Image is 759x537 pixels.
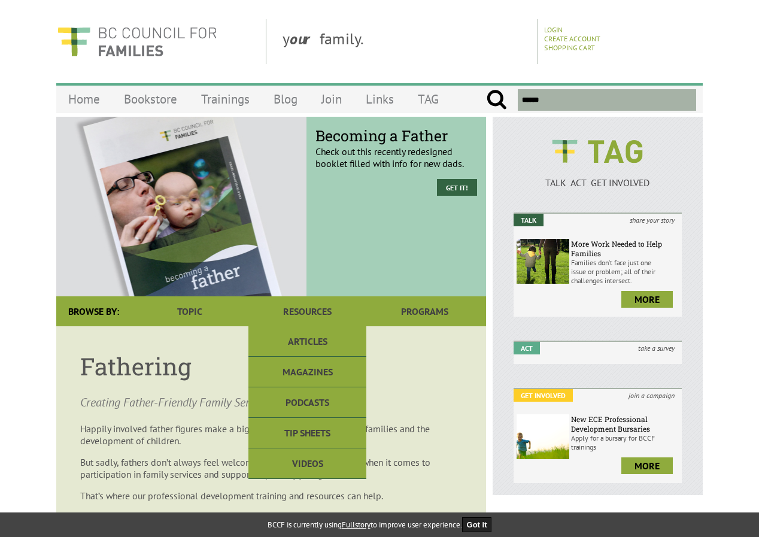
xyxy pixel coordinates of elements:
em: Act [514,342,540,354]
i: join a campaign [621,389,682,402]
h6: New ECE Professional Development Bursaries [571,414,679,433]
a: Trainings [189,85,262,113]
a: Home [56,85,112,113]
a: more [621,291,673,308]
strong: our [290,29,320,48]
a: Login [544,25,563,34]
a: Resources [248,296,366,326]
p: That’s where our professional development training and resources can help. [80,490,462,502]
button: Got it [462,517,492,532]
a: Fullstory [342,520,371,530]
p: Apply for a bursary for BCCF trainings [571,433,679,451]
img: BCCF's TAG Logo [544,129,651,174]
div: y family. [273,19,538,64]
p: Families don’t face just one issue or problem; all of their challenges intersect. [571,258,679,285]
a: more [621,457,673,474]
a: Blog [262,85,309,113]
a: Topic [131,296,248,326]
i: share your story [623,214,682,226]
img: BC Council for FAMILIES [56,19,218,64]
a: Links [354,85,406,113]
a: TALK ACT GET INVOLVED [514,165,682,189]
h6: More Work Needed to Help Families [571,239,679,258]
p: Happily involved father figures make a big difference in the strength of families and the develop... [80,423,462,447]
input: Submit [486,89,507,111]
a: Join [309,85,354,113]
p: TALK ACT GET INVOLVED [514,177,682,189]
a: Podcasts [248,387,366,418]
a: Programs [366,296,484,326]
a: Shopping Cart [544,43,595,52]
i: take a survey [631,342,682,354]
a: Videos [248,448,366,479]
a: Articles [248,326,366,357]
p: Creating Father-Friendly Family Services [80,394,462,411]
div: Browse By: [56,296,131,326]
span: Becoming a Father [315,126,477,145]
p: But sadly, fathers don’t always feel welcome, confident or encouraged when it comes to participat... [80,456,462,480]
em: Talk [514,214,544,226]
a: Create Account [544,34,600,43]
a: Bookstore [112,85,189,113]
a: Get it! [437,179,477,196]
em: Get Involved [514,389,573,402]
a: Magazines [248,357,366,387]
p: Check out this recently redesigned booklet filled with info for new dads. [315,135,477,169]
a: TAG [406,85,451,113]
h1: Fathering [80,350,462,382]
a: Tip Sheets [248,418,366,448]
